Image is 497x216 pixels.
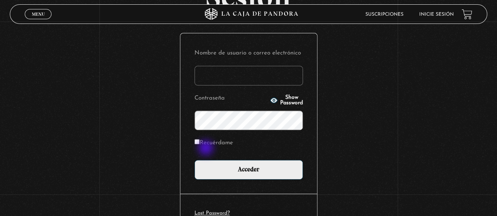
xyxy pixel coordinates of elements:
span: Cerrar [29,18,48,24]
label: Recuérdame [194,137,233,149]
a: Lost Password? [194,211,230,216]
button: Show Password [270,95,303,106]
label: Nombre de usuario o correo electrónico [194,47,303,60]
label: Contraseña [194,93,268,105]
a: Inicie sesión [419,12,454,17]
a: View your shopping cart [462,9,472,20]
a: Suscripciones [365,12,403,17]
span: Menu [32,12,45,16]
span: Show Password [280,95,303,106]
input: Recuérdame [194,139,200,144]
input: Acceder [194,160,303,180]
